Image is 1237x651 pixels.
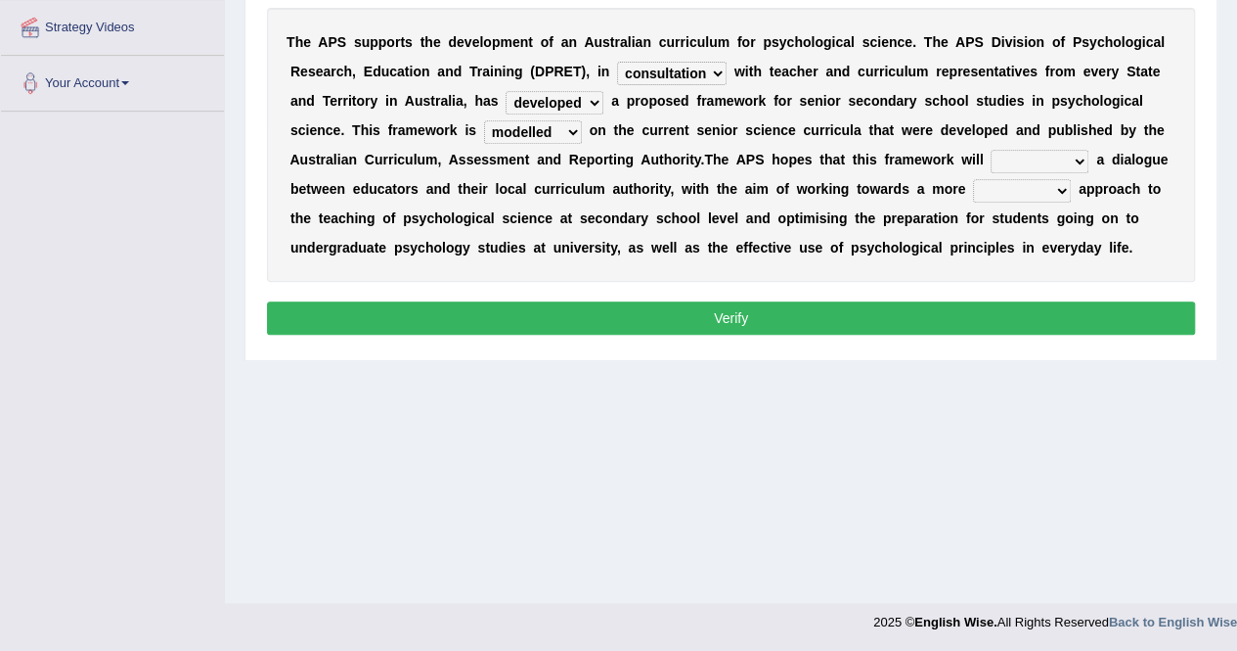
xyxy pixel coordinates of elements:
[877,34,881,50] b: i
[1055,64,1064,79] b: o
[889,34,898,50] b: n
[848,93,856,109] b: s
[1,56,224,105] a: Your Account
[799,93,807,109] b: s
[395,34,400,50] b: r
[665,93,673,109] b: s
[352,93,357,109] b: t
[773,93,778,109] b: f
[744,93,753,109] b: o
[573,64,582,79] b: T
[781,64,789,79] b: a
[641,93,649,109] b: o
[696,93,701,109] b: f
[635,93,640,109] b: r
[584,34,594,50] b: A
[290,122,298,138] b: s
[323,93,331,109] b: T
[1022,64,1030,79] b: e
[924,34,933,50] b: T
[826,93,835,109] b: o
[422,93,430,109] b: s
[1036,93,1044,109] b: n
[336,64,344,79] b: c
[778,93,787,109] b: o
[811,34,815,50] b: l
[1051,93,1060,109] b: p
[413,64,421,79] b: o
[309,122,317,138] b: e
[705,34,709,50] b: l
[956,93,965,109] b: o
[842,64,851,79] b: d
[397,64,405,79] b: a
[1113,34,1122,50] b: o
[1106,64,1111,79] b: r
[1097,34,1105,50] b: c
[948,93,956,109] b: o
[483,93,491,109] b: a
[290,93,298,109] b: a
[545,64,553,79] b: P
[912,34,916,50] b: .
[718,34,729,50] b: m
[991,34,1000,50] b: D
[909,93,917,109] b: y
[1060,34,1065,50] b: f
[469,64,477,79] b: T
[456,93,464,109] b: a
[490,64,494,79] b: i
[1104,34,1113,50] b: h
[825,64,833,79] b: a
[354,34,362,50] b: s
[337,34,346,50] b: S
[389,93,398,109] b: n
[306,93,315,109] b: d
[873,64,878,79] b: r
[714,93,726,109] b: m
[685,34,689,50] b: i
[435,93,440,109] b: r
[879,93,888,109] b: n
[681,93,689,109] b: d
[1161,34,1165,50] b: l
[786,93,791,109] b: r
[986,64,994,79] b: n
[642,34,651,50] b: n
[627,93,636,109] b: p
[433,34,441,50] b: e
[1014,64,1022,79] b: v
[333,122,341,138] b: e
[1109,615,1237,629] a: Back to English Wise
[303,34,311,50] b: e
[941,34,949,50] b: e
[779,34,787,50] b: y
[1091,93,1100,109] b: o
[772,34,779,50] b: s
[805,64,813,79] b: e
[1152,64,1160,79] b: e
[989,93,997,109] b: u
[1016,34,1024,50] b: s
[597,64,601,79] b: i
[964,93,968,109] b: l
[996,93,1005,109] b: d
[706,93,714,109] b: a
[267,302,1195,335] button: Verify
[750,34,755,50] b: r
[773,64,781,79] b: e
[594,34,602,50] b: u
[415,93,423,109] b: u
[308,64,316,79] b: s
[733,93,744,109] b: w
[287,34,295,50] b: T
[789,64,797,79] b: c
[601,64,610,79] b: n
[479,34,483,50] b: l
[409,64,413,79] b: i
[871,93,880,109] b: o
[620,34,628,50] b: a
[491,93,499,109] b: s
[352,64,356,79] b: ,
[869,34,877,50] b: c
